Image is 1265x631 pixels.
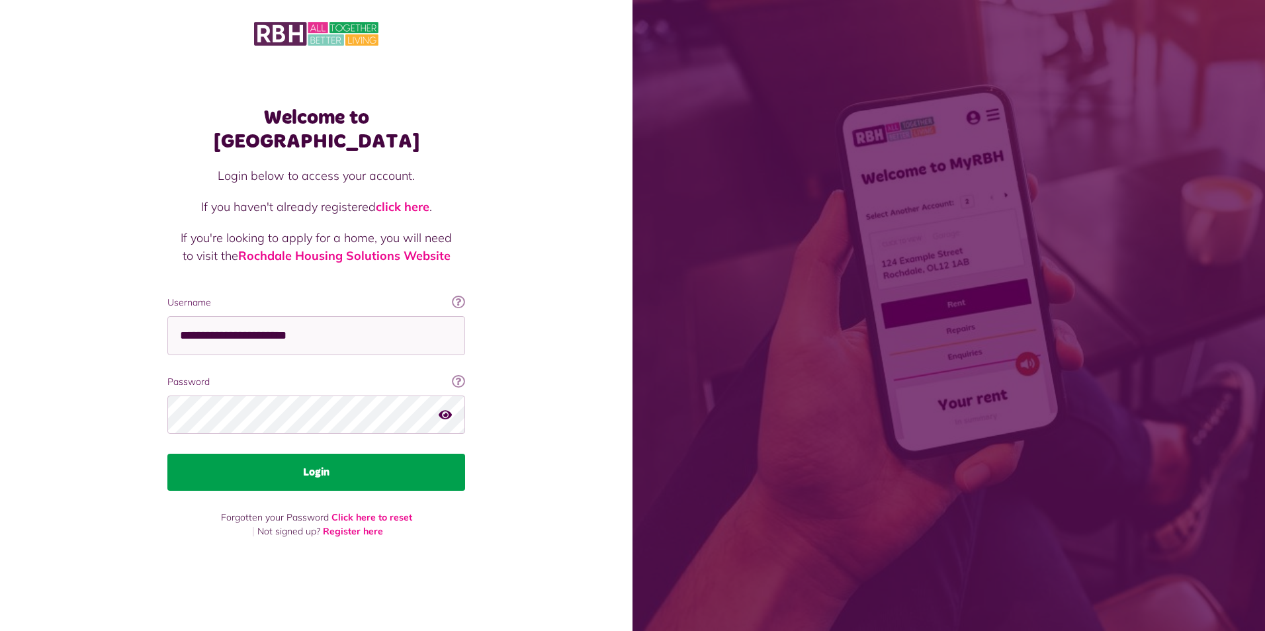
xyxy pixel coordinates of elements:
label: Password [167,375,465,389]
a: Click here to reset [331,511,412,523]
button: Login [167,454,465,491]
p: If you're looking to apply for a home, you will need to visit the [181,229,452,265]
a: Rochdale Housing Solutions Website [238,248,451,263]
span: Not signed up? [257,525,320,537]
a: Register here [323,525,383,537]
p: Login below to access your account. [181,167,452,185]
a: click here [376,199,429,214]
p: If you haven't already registered . [181,198,452,216]
img: MyRBH [254,20,378,48]
span: Forgotten your Password [221,511,329,523]
label: Username [167,296,465,310]
h1: Welcome to [GEOGRAPHIC_DATA] [167,106,465,153]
